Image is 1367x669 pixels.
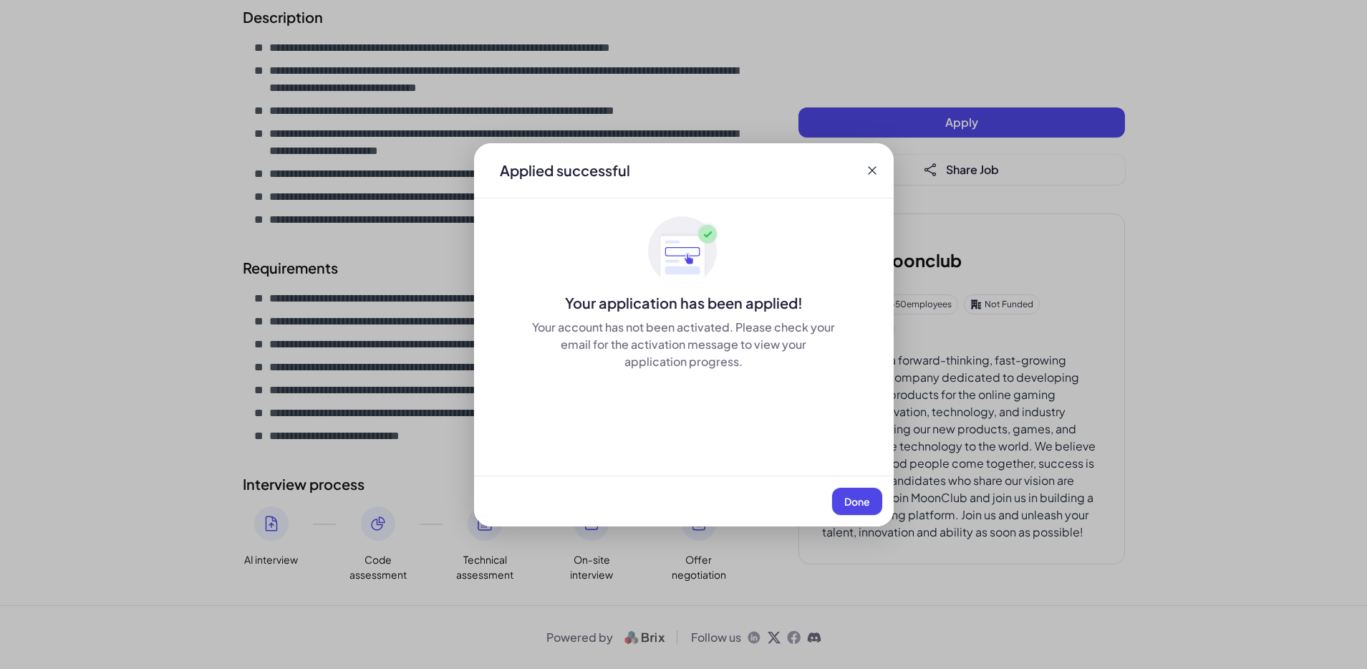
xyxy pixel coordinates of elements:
div: Your application has been applied! [474,293,894,313]
span: Done [844,495,870,508]
button: Done [832,488,882,515]
div: Your account has not been activated. Please check your email for the activation message to view y... [531,319,836,370]
div: Applied successful [500,160,630,181]
img: ApplyedMaskGroup3.svg [648,216,720,287]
